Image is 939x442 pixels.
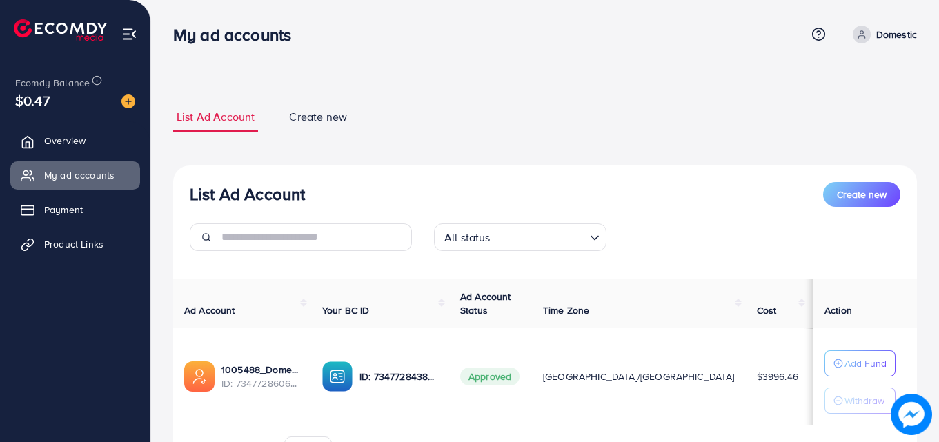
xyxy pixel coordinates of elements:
span: Overview [44,134,86,148]
p: Domestic [876,26,917,43]
span: Ad Account [184,303,235,317]
img: image [121,94,135,108]
img: menu [121,26,137,42]
h3: List Ad Account [190,184,305,204]
span: Approved [460,368,520,385]
a: My ad accounts [10,161,140,189]
span: $0.47 [15,90,50,110]
a: Overview [10,127,140,154]
div: <span class='underline'>1005488_Domesticcc_1710776396283</span></br>7347728606426251265 [221,363,300,391]
span: Action [824,303,852,317]
img: ic-ba-acc.ded83a64.svg [322,361,353,392]
h3: My ad accounts [173,25,302,45]
span: $3996.46 [757,370,798,383]
span: All status [442,228,493,248]
button: Create new [823,182,900,207]
a: Payment [10,196,140,223]
span: Product Links [44,237,103,251]
button: Add Fund [824,350,896,376]
span: Create new [289,109,347,125]
span: Ecomdy Balance [15,76,90,90]
p: Add Fund [844,355,887,372]
span: ID: 7347728606426251265 [221,376,300,390]
a: Domestic [847,26,917,43]
span: Time Zone [543,303,589,317]
div: Search for option [434,223,606,251]
span: My ad accounts [44,168,115,182]
span: Cost [757,303,777,317]
img: image [891,394,932,435]
span: [GEOGRAPHIC_DATA]/[GEOGRAPHIC_DATA] [543,370,735,383]
span: Your BC ID [322,303,370,317]
input: Search for option [495,225,584,248]
span: Payment [44,203,83,217]
img: ic-ads-acc.e4c84228.svg [184,361,215,392]
span: List Ad Account [177,109,255,125]
span: Ad Account Status [460,290,511,317]
button: Withdraw [824,388,896,414]
a: Product Links [10,230,140,258]
a: 1005488_Domesticcc_1710776396283 [221,363,300,376]
p: ID: 7347728438985424897 [359,368,438,385]
p: Withdraw [844,392,884,409]
span: Create new [837,188,887,201]
img: logo [14,19,107,41]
